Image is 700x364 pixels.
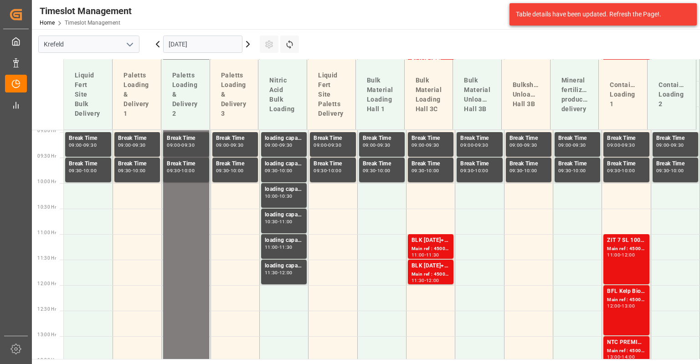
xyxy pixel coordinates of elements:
[328,169,341,173] div: 10:00
[69,169,82,173] div: 09:30
[314,169,327,173] div: 09:30
[607,287,645,296] div: BFL Kelp Bio SL 20L(with B)(x48) EGY MTOBFL KELP BIO SL (with B) 12x1L (x60) EGY;BFL P-MAX SL 12x...
[607,134,645,143] div: Break Time
[265,194,278,198] div: 10:00
[412,143,425,147] div: 09:00
[412,245,450,253] div: Main ref : 4500000562, 2000000150
[231,169,244,173] div: 10:00
[37,205,56,210] span: 10:30 Hr
[573,169,586,173] div: 10:00
[656,169,669,173] div: 09:30
[163,36,242,53] input: DD.MM.YYYY
[69,159,108,169] div: Break Time
[620,304,622,308] div: -
[279,143,293,147] div: 09:30
[279,194,293,198] div: 10:30
[474,169,475,173] div: -
[412,236,450,245] div: BLK [DATE]+2+TE (GW) BULK
[82,143,83,147] div: -
[216,159,254,169] div: Break Time
[376,169,377,173] div: -
[671,143,684,147] div: 09:30
[412,169,425,173] div: 09:30
[327,169,328,173] div: -
[607,347,645,355] div: Main ref : 4500000904, 2000000789
[265,245,278,249] div: 11:00
[510,159,548,169] div: Break Time
[279,245,293,249] div: 11:30
[278,271,279,275] div: -
[37,179,56,184] span: 10:00 Hr
[426,169,439,173] div: 10:00
[314,159,352,169] div: Break Time
[363,134,401,143] div: Break Time
[216,169,229,173] div: 09:30
[133,169,146,173] div: 10:00
[524,143,537,147] div: 09:30
[37,256,56,261] span: 11:30 Hr
[622,169,635,173] div: 10:00
[622,355,635,359] div: 14:00
[265,185,303,194] div: loading capacity
[606,77,640,113] div: Container Loading 1
[278,194,279,198] div: -
[460,72,494,118] div: Bulk Material Unloading Hall 3B
[167,143,180,147] div: 09:00
[229,143,230,147] div: -
[118,143,131,147] div: 09:00
[620,355,622,359] div: -
[522,169,524,173] div: -
[265,143,278,147] div: 09:00
[376,143,377,147] div: -
[231,143,244,147] div: 09:30
[363,159,401,169] div: Break Time
[279,220,293,224] div: 11:00
[265,236,303,245] div: loading capacity
[38,36,139,53] input: Type to search/select
[558,169,571,173] div: 09:30
[278,245,279,249] div: -
[622,253,635,257] div: 12:00
[622,143,635,147] div: 09:30
[37,307,56,312] span: 12:30 Hr
[607,304,620,308] div: 12:00
[217,67,251,122] div: Paletts Loading & Delivery 3
[607,338,645,347] div: NTC PREMIUM [DATE]+3+TE 1T ISPM BB
[571,169,573,173] div: -
[656,159,695,169] div: Break Time
[314,67,348,122] div: Liquid Fert Site Paletts Delivery
[377,143,391,147] div: 09:30
[167,159,205,169] div: Break Time
[377,169,391,173] div: 10:00
[180,169,181,173] div: -
[314,143,327,147] div: 09:00
[571,143,573,147] div: -
[460,134,499,143] div: Break Time
[133,143,146,147] div: 09:30
[510,143,523,147] div: 09:00
[425,278,426,282] div: -
[37,332,56,337] span: 13:00 Hr
[118,169,131,173] div: 09:30
[620,169,622,173] div: -
[266,72,299,118] div: Nitric Acid Bulk Loading
[558,159,597,169] div: Break Time
[509,77,543,113] div: Bulkship Unloading Hall 3B
[265,210,303,220] div: loading capacity
[131,169,133,173] div: -
[37,358,56,363] span: 13:30 Hr
[278,143,279,147] div: -
[69,143,82,147] div: 09:00
[558,143,571,147] div: 09:00
[40,20,55,26] a: Home
[524,169,537,173] div: 10:00
[216,143,229,147] div: 09:00
[475,143,488,147] div: 09:30
[37,281,56,286] span: 12:00 Hr
[622,304,635,308] div: 13:00
[265,220,278,224] div: 10:30
[510,134,548,143] div: Break Time
[37,128,56,133] span: 09:00 Hr
[460,169,474,173] div: 09:30
[669,169,670,173] div: -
